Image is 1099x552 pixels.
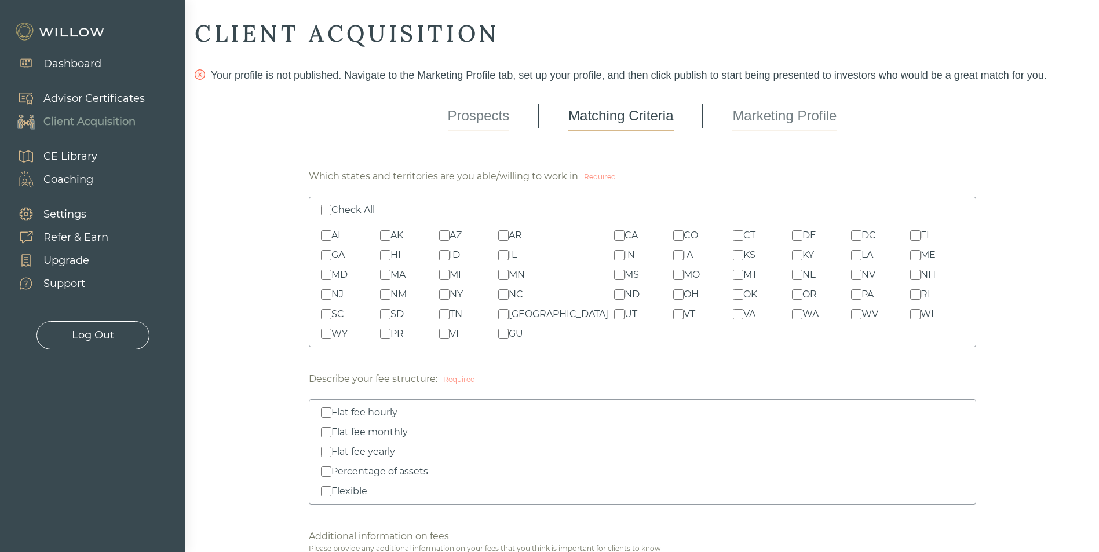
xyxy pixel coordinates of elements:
input: GA [321,250,331,260]
div: HI [390,248,401,262]
div: Dashboard [43,56,101,72]
div: TN [450,307,462,321]
div: ID [450,248,460,262]
input: HI [380,250,390,260]
a: Dashboard [6,52,101,75]
div: Required [443,374,475,385]
div: Upgrade [43,253,89,268]
input: IL [498,250,509,260]
input: LA [851,250,861,260]
div: WY [331,327,348,341]
input: RI [910,289,921,300]
input: UT [614,309,625,319]
input: KY [792,250,802,260]
div: Additional information on fees [309,529,449,543]
input: AL [321,230,331,241]
div: CE Library [43,149,97,164]
input: NE [792,270,802,280]
input: NJ [321,289,331,300]
a: Prospects [448,102,510,131]
input: ND [614,289,625,300]
input: WY [321,329,331,339]
div: MS [625,268,639,282]
div: CA [625,229,638,242]
div: MD [331,268,348,282]
div: VI [450,327,459,341]
input: Flat fee hourly [321,407,331,418]
div: Required [584,172,616,182]
div: MI [450,268,461,282]
input: CT [733,230,743,241]
div: NM [390,288,407,301]
a: CE Library [6,145,97,168]
div: PR [390,327,404,341]
a: Upgrade [6,249,108,272]
input: PR [380,329,390,339]
div: GA [331,248,345,262]
div: AL [331,229,343,242]
div: AR [509,229,522,242]
div: Advisor Certificates [43,91,145,106]
div: MO [684,268,700,282]
input: FL [910,230,921,241]
div: IA [684,248,693,262]
div: NE [802,268,816,282]
div: OK [743,288,757,301]
div: Refer & Earn [43,230,108,245]
input: PA [851,289,861,300]
div: SC [331,307,344,321]
input: ID [439,250,450,260]
div: WV [861,307,878,321]
input: AK [380,230,390,241]
input: DC [851,230,861,241]
input: [GEOGRAPHIC_DATA] [498,309,509,319]
div: OH [684,288,699,301]
div: Flexible [331,484,367,498]
input: WV [851,309,861,319]
input: AR [498,230,509,241]
div: LA [861,248,873,262]
input: MS [614,270,625,280]
input: TN [439,309,450,319]
input: OH [673,289,684,300]
input: KS [733,250,743,260]
div: Log Out [72,327,114,343]
a: Settings [6,203,108,226]
input: VI [439,329,450,339]
div: Your profile is not published. Navigate to the Marketing Profile tab, set up your profile, and th... [195,67,1090,83]
div: FL [921,229,932,242]
input: Flat fee monthly [321,427,331,437]
img: Willow [14,23,107,41]
div: WI [921,307,934,321]
div: MA [390,268,406,282]
input: NH [910,270,921,280]
div: NH [921,268,936,282]
div: ND [625,288,640,301]
input: GU [498,329,509,339]
div: SD [390,307,404,321]
div: DE [802,229,816,242]
input: SD [380,309,390,319]
a: Advisor Certificates [6,87,145,110]
input: MT [733,270,743,280]
div: KS [743,248,755,262]
input: Percentage of assets [321,466,331,477]
div: AZ [450,229,462,242]
input: CO [673,230,684,241]
input: DE [792,230,802,241]
div: [GEOGRAPHIC_DATA] [509,307,608,321]
div: Settings [43,207,86,222]
input: OR [792,289,802,300]
div: CLIENT ACQUISITION [195,19,1090,49]
div: CO [684,229,698,242]
div: OR [802,288,817,301]
div: IL [509,248,517,262]
input: OK [733,289,743,300]
div: VT [684,307,695,321]
input: MD [321,270,331,280]
div: MN [509,268,525,282]
div: NJ [331,288,344,301]
a: Matching Criteria [568,102,673,131]
input: ME [910,250,921,260]
input: MA [380,270,390,280]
